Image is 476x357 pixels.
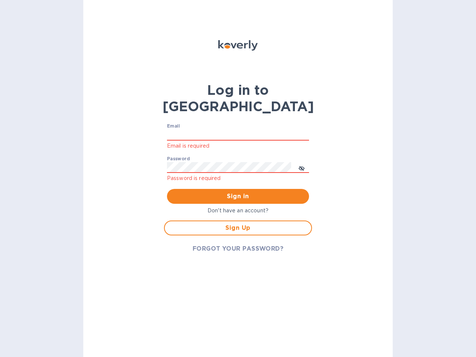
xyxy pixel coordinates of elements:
button: toggle password visibility [294,160,309,175]
span: Sign in [173,192,303,201]
img: Koverly [218,40,258,51]
button: FORGOT YOUR PASSWORD? [187,241,290,256]
label: Email [167,124,180,129]
button: Sign Up [164,221,312,235]
label: Password [167,157,190,161]
p: Don't have an account? [164,207,312,215]
p: Password is required [167,174,309,183]
p: Email is required [167,142,309,150]
b: Log in to [GEOGRAPHIC_DATA] [163,82,314,115]
button: Sign in [167,189,309,204]
span: Sign Up [171,223,305,232]
span: FORGOT YOUR PASSWORD? [193,244,284,253]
